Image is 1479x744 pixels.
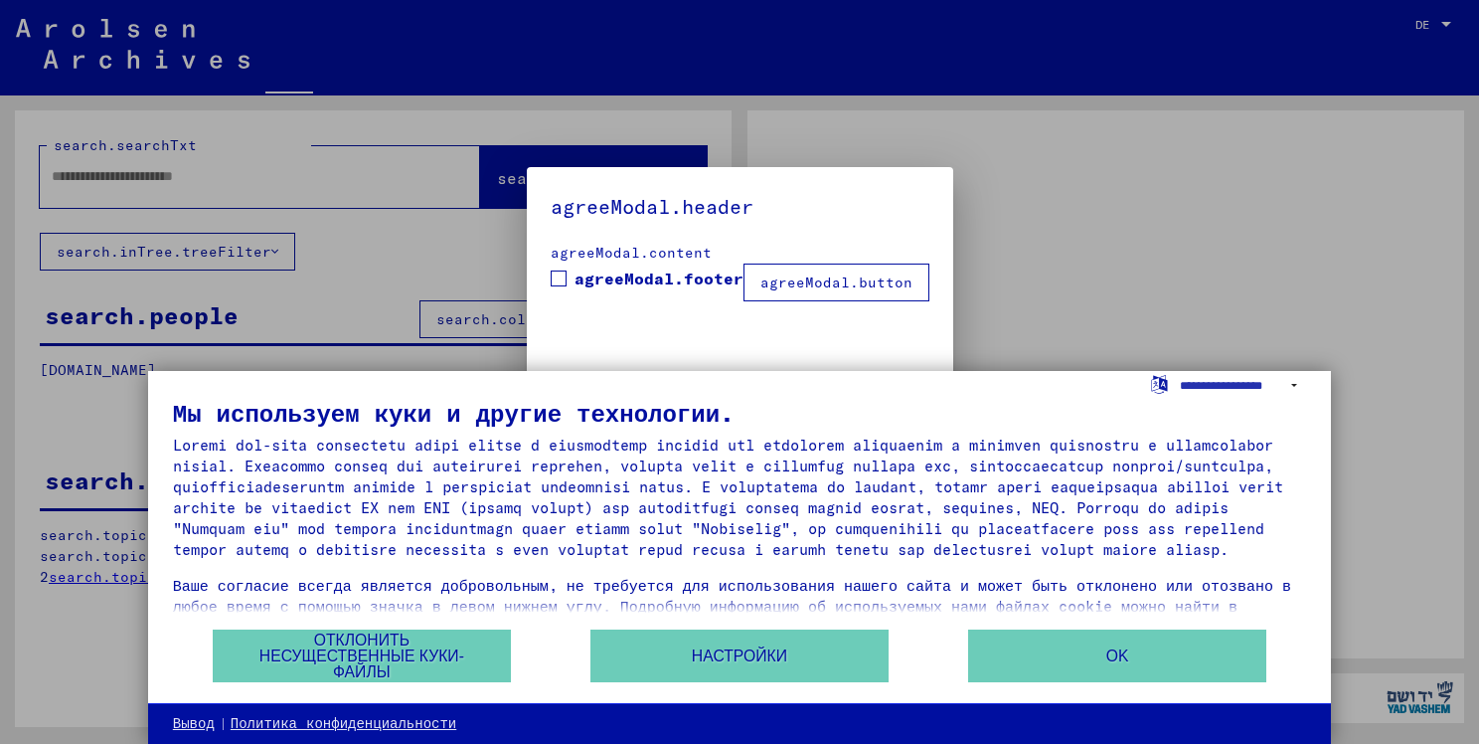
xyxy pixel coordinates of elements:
[173,435,1306,560] div: Loremi dol-sita consectetu adipi elitse d eiusmodtemp incidid utl etdolorem aliquaenim a minimven...
[1149,374,1170,393] label: Выберите язык
[968,630,1266,682] button: OK
[173,401,1306,425] div: Мы используем куки и другие технологии.
[173,714,215,734] a: Вывод
[743,264,929,301] button: agreeModal.button
[173,575,1306,638] div: Ваше согласие всегда является добровольным, не требуется для использования нашего сайта и может б...
[590,630,889,682] button: Настройки
[1180,371,1306,400] select: Выберите язык
[231,714,456,734] a: Политика конфиденциальности
[551,243,929,264] div: agreeModal.content
[551,191,929,223] h5: agreeModal.header
[213,630,511,682] button: Отклонить несущественные куки-файлы
[575,267,743,290] span: agreeModal.footer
